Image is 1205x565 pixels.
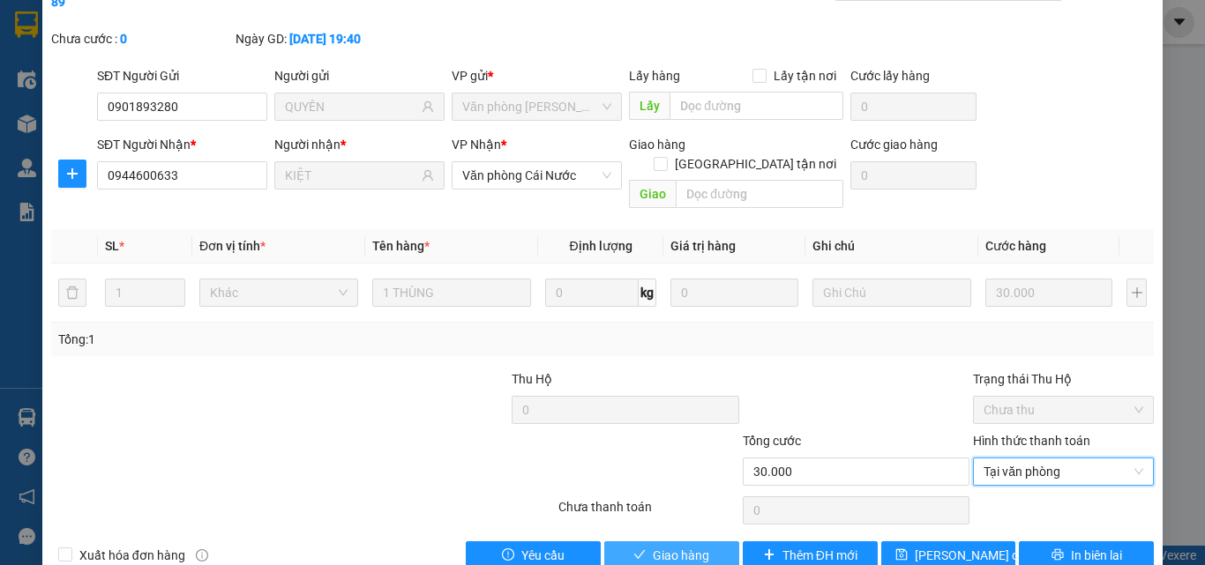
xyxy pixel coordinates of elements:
[502,548,514,562] span: exclamation-circle
[670,239,736,253] span: Giá trị hàng
[973,434,1090,448] label: Hình thức thanh toán
[58,330,467,349] div: Tổng: 1
[670,279,797,307] input: 0
[984,397,1143,423] span: Chưa thu
[569,239,632,253] span: Định lượng
[51,29,232,48] div: Chưa cước :
[805,229,978,264] th: Ghi chú
[285,97,418,116] input: Tên người gửi
[210,279,348,306] span: Khác
[285,166,418,185] input: Tên người nhận
[196,549,208,561] span: info-circle
[633,548,646,562] span: check
[629,138,685,152] span: Giao hàng
[895,548,908,562] span: save
[850,93,977,121] input: Cước lấy hàng
[452,138,501,152] span: VP Nhận
[1052,548,1064,562] span: printer
[120,32,127,46] b: 0
[58,279,86,307] button: delete
[199,239,266,253] span: Đơn vị tính
[462,162,611,189] span: Văn phòng Cái Nước
[629,180,676,208] span: Giao
[372,279,531,307] input: VD: Bàn, Ghế
[105,239,119,253] span: SL
[59,167,86,181] span: plus
[985,279,1112,307] input: 0
[452,66,622,85] div: VP gửi
[984,458,1143,485] span: Tại văn phòng
[668,154,843,174] span: [GEOGRAPHIC_DATA] tận nơi
[767,66,843,85] span: Lấy tận nơi
[422,100,434,113] span: user
[422,169,434,182] span: user
[512,372,552,386] span: Thu Hộ
[782,546,857,565] span: Thêm ĐH mới
[850,69,930,83] label: Cước lấy hàng
[462,93,611,120] span: Văn phòng Hồ Chí Minh
[1126,279,1147,307] button: plus
[915,546,1082,565] span: [PERSON_NAME] chuyển hoàn
[372,239,430,253] span: Tên hàng
[97,135,267,154] div: SĐT Người Nhận
[521,546,565,565] span: Yêu cầu
[653,546,709,565] span: Giao hàng
[274,135,445,154] div: Người nhận
[676,180,843,208] input: Dọc đường
[557,497,741,528] div: Chưa thanh toán
[850,161,977,190] input: Cước giao hàng
[72,546,192,565] span: Xuất hóa đơn hàng
[763,548,775,562] span: plus
[985,239,1046,253] span: Cước hàng
[97,66,267,85] div: SĐT Người Gửi
[236,29,416,48] div: Ngày GD:
[629,69,680,83] span: Lấy hàng
[973,369,1154,389] div: Trạng thái Thu Hộ
[850,138,938,152] label: Cước giao hàng
[289,32,361,46] b: [DATE] 19:40
[629,92,670,120] span: Lấy
[812,279,971,307] input: Ghi Chú
[274,66,445,85] div: Người gửi
[1071,546,1122,565] span: In biên lai
[743,434,801,448] span: Tổng cước
[639,279,656,307] span: kg
[670,92,843,120] input: Dọc đường
[58,160,86,188] button: plus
